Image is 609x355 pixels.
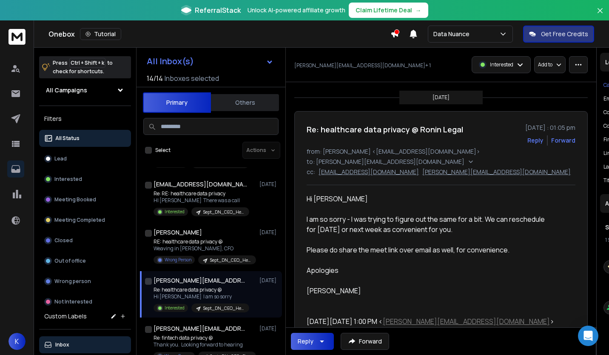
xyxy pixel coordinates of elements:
button: Inbox [39,336,131,353]
p: Thank you. Looking forward to hearing [154,341,256,348]
button: All Campaigns [39,82,131,99]
div: Hi [PERSON_NAME] [307,194,555,204]
p: from: [PERSON_NAME] <[EMAIL_ADDRESS][DOMAIN_NAME]> [307,147,575,156]
button: Meeting Completed [39,212,131,229]
p: Lead [54,155,67,162]
button: Primary [143,92,211,113]
button: Others [211,93,279,112]
button: Reply [291,333,334,350]
p: [DATE] [433,94,450,101]
div: Open Intercom Messenger [578,326,598,346]
button: K [9,333,26,350]
p: Add to [538,61,552,68]
h3: Custom Labels [44,312,87,321]
p: Meeting Booked [54,196,96,203]
button: Close banner [595,5,606,26]
p: Sept_DN_CEO_Healthcare [210,257,251,263]
button: Reply [527,136,544,145]
h3: Inboxes selected [165,73,219,83]
p: All Status [55,135,80,142]
span: → [415,6,421,14]
p: [DATE] [259,277,279,284]
p: Wrong person [54,278,91,285]
button: Wrong person [39,273,131,290]
p: [DATE] : 01:05 pm [525,123,575,132]
h1: All Inbox(s) [147,57,194,66]
p: Sept_DN_CEO_Healthcare [203,305,244,312]
p: RE: healthcare data privacy @ [154,238,256,245]
div: Please do share the meet link over email as well, for convenience. [307,245,555,255]
p: [DATE] [259,229,279,236]
h1: [PERSON_NAME][EMAIL_ADDRESS][DOMAIN_NAME] [154,324,247,333]
p: Data Nuance [433,30,473,38]
button: Get Free Credits [523,26,594,43]
h1: [EMAIL_ADDRESS][DOMAIN_NAME] [154,180,247,189]
span: ReferralStack [195,5,241,15]
p: Get Free Credits [541,30,588,38]
div: Reply [298,337,313,346]
p: Press to check for shortcuts. [53,59,113,76]
p: Wrong Person [165,257,191,263]
h1: All Campaigns [46,86,87,94]
span: 14 / 14 [147,73,163,83]
button: All Status [39,130,131,147]
h3: Filters [39,113,131,125]
h1: Re: healthcare data privacy @ Ronin Legal [307,123,463,135]
p: Unlock AI-powered affiliate growth [248,6,345,14]
div: Onebox [48,28,390,40]
button: Claim Lifetime Deal→ [349,3,428,18]
p: Hi [PERSON_NAME] I am so sorry [154,293,249,300]
div: I am so sorry - I was trying to figure out the same for a bit. We can reschedule for [DATE] or ne... [307,214,555,235]
h1: [PERSON_NAME][EMAIL_ADDRESS][DOMAIN_NAME] +1 [154,276,247,285]
p: Interested [490,61,513,68]
button: Tutorial [80,28,121,40]
button: All Inbox(s) [140,53,280,70]
p: Weaving in [PERSON_NAME], CFO [154,245,256,252]
p: [PERSON_NAME][EMAIL_ADDRESS][DOMAIN_NAME] + 1 [294,62,431,69]
p: cc: [307,168,315,176]
p: Interested [165,305,185,311]
div: [DATE][DATE] 1:00 PM < > wrote: [307,316,555,337]
h1: [PERSON_NAME] [154,228,202,237]
p: HI [PERSON_NAME] There was a call [154,197,249,204]
button: Interested [39,171,131,188]
p: Sept_DN_CEO_Healthcare [203,209,244,215]
p: Re: RE: healthcare data privacy [154,190,249,197]
button: Out of office [39,252,131,269]
p: Interested [54,176,82,183]
p: Meeting Completed [54,217,105,223]
p: [EMAIL_ADDRESS][DOMAIN_NAME] [319,168,419,176]
p: [DATE] [259,181,279,188]
button: Forward [341,333,389,350]
div: [PERSON_NAME] [307,286,555,296]
p: to: [PERSON_NAME][EMAIL_ADDRESS][DOMAIN_NAME] [307,157,466,166]
p: Interested [165,209,185,215]
a: [PERSON_NAME][EMAIL_ADDRESS][DOMAIN_NAME] [383,317,550,326]
button: Meeting Booked [39,191,131,208]
p: Inbox [55,341,69,348]
p: [DATE] [259,325,279,332]
p: [PERSON_NAME][EMAIL_ADDRESS][DOMAIN_NAME] [422,168,571,176]
p: Closed [54,237,73,244]
label: Select [155,147,171,154]
p: Re: fintech data privacy @ [154,335,256,341]
button: Not Interested [39,293,131,310]
p: Re: healthcare data privacy @ [154,286,249,293]
button: Lead [39,150,131,167]
p: Not Interested [54,298,92,305]
div: Forward [551,136,575,145]
p: Out of office [54,258,86,264]
button: Closed [39,232,131,249]
span: Ctrl + Shift + k [69,58,105,68]
div: Apologies [307,265,555,275]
